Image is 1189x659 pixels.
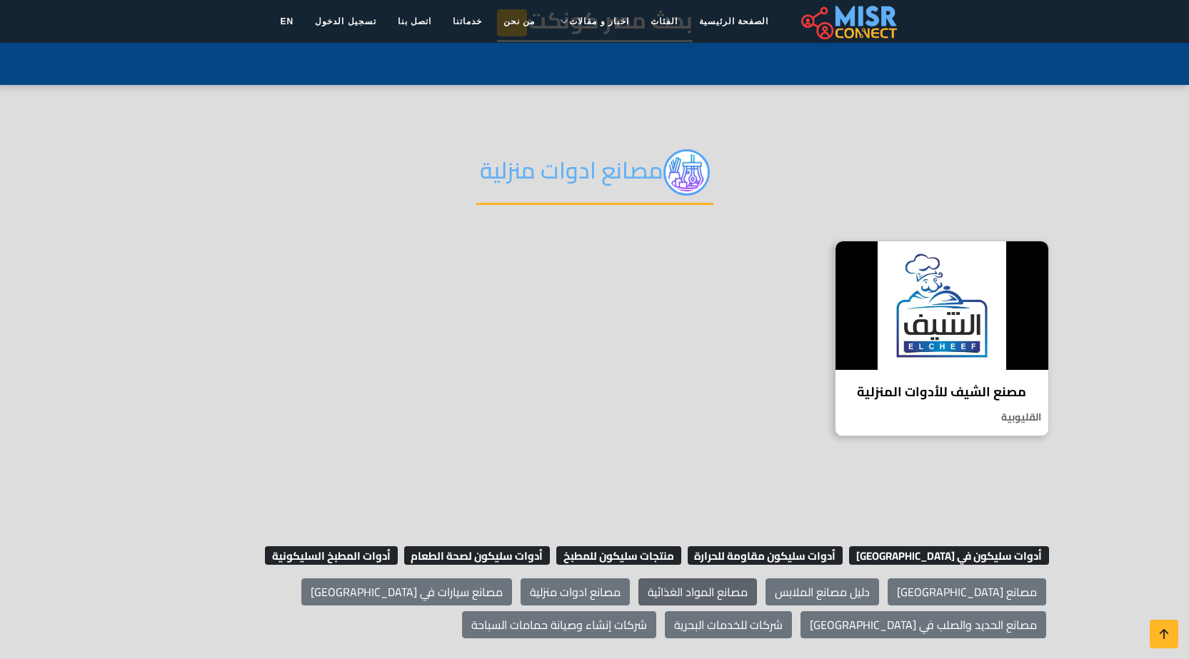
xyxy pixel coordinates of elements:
a: منتجات سليكون للمطبخ [553,545,681,566]
a: مصنع الشيف للأدوات المنزلية مصنع الشيف للأدوات المنزلية القليوبية [826,241,1058,437]
a: مصانع المواد الغذائية [638,578,757,605]
a: خدماتنا [442,8,493,35]
span: أدوات سليكون مقاومة للحرارة [688,546,843,565]
img: 5L5G4uzni9amSORNjBzZ.png [663,149,710,196]
img: main.misr_connect [801,4,897,39]
img: مصنع الشيف للأدوات المنزلية [836,241,1048,370]
span: اخبار و مقالات [569,15,629,28]
a: شركات للخدمات البحرية [665,611,792,638]
a: دليل مصانع الملابس [766,578,879,605]
h2: مصانع ادوات منزلية [476,149,713,205]
a: مصانع [GEOGRAPHIC_DATA] [888,578,1046,605]
a: الفئات [640,8,688,35]
a: مصانع الحديد والصلب في [GEOGRAPHIC_DATA] [801,611,1046,638]
a: اتصل بنا [387,8,442,35]
span: منتجات سليكون للمطبخ [556,546,681,565]
a: مصانع ادوات منزلية [521,578,630,605]
a: مصانع سيارات في [GEOGRAPHIC_DATA] [301,578,512,605]
a: الصفحة الرئيسية [688,8,779,35]
p: القليوبية [836,410,1048,425]
a: أدوات سليكون في [GEOGRAPHIC_DATA] [846,545,1049,566]
h4: مصنع الشيف للأدوات المنزلية [846,384,1038,400]
span: أدوات المطبخ السليكونية [265,546,398,565]
a: أدوات سليكون مقاومة للحرارة [684,545,843,566]
a: اخبار و مقالات [546,8,640,35]
a: شركات إنشاء وصيانة حمامات السباحة [462,611,656,638]
a: أدوات سليكون لصحة الطعام [401,545,551,566]
span: أدوات سليكون في [GEOGRAPHIC_DATA] [849,546,1049,565]
a: EN [270,8,305,35]
a: من نحن [493,8,546,35]
span: أدوات سليكون لصحة الطعام [404,546,551,565]
a: أدوات المطبخ السليكونية [261,545,398,566]
a: تسجيل الدخول [304,8,386,35]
